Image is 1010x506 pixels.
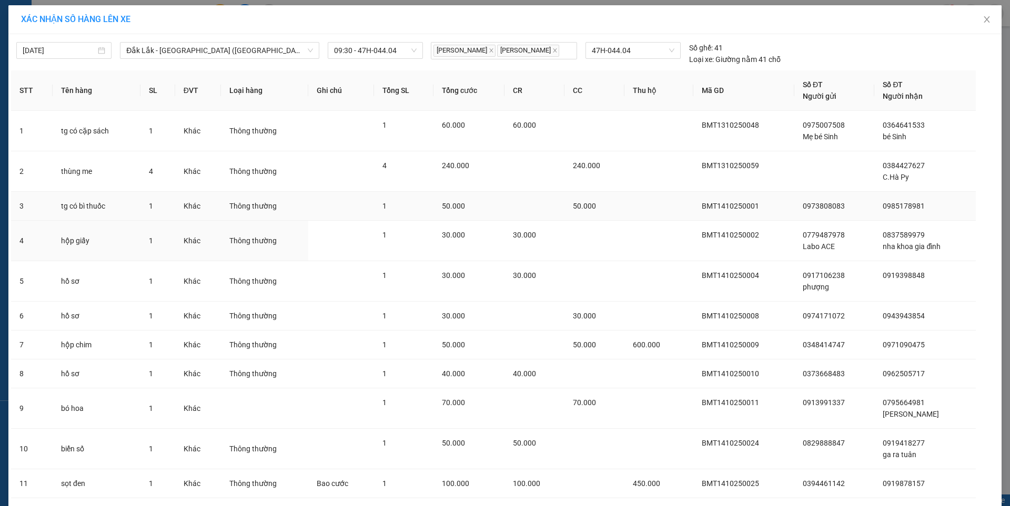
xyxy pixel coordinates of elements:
th: Tổng SL [374,70,433,111]
span: 0919398848 [883,271,925,280]
span: BMT1310250048 [702,121,759,129]
td: sọt đen [53,469,140,498]
div: 41 [689,42,723,54]
td: 6 [11,302,53,331]
span: Số ghế: [689,42,713,54]
span: 1 [382,202,387,210]
span: 0364641533 [883,121,925,129]
span: Thời gian : - Nhân viên nhận hàng : [39,17,279,40]
span: 1 [382,479,387,488]
th: CR [504,70,564,111]
span: 1 [149,369,153,378]
span: BMT1410250011 [702,398,759,407]
span: 0837589979 [883,231,925,239]
span: 1 [149,312,153,320]
span: 450.000 [633,479,660,488]
th: CC [564,70,624,111]
span: 0348414747 [803,340,845,349]
span: 0795664981 [883,398,925,407]
span: 1 [382,340,387,349]
span: 70.000 [442,398,465,407]
span: 30.000 [573,312,596,320]
span: 0962505717 [883,369,925,378]
span: 1 [149,202,153,210]
td: 2 [11,151,53,192]
span: 60.000 [442,121,465,129]
span: 1 [149,479,153,488]
td: Khác [175,388,221,429]
span: 1 [382,369,387,378]
span: 1 [382,231,387,239]
span: 240.000 [573,161,600,170]
td: 11 [11,469,53,498]
span: 0373668483 [803,369,845,378]
td: Thông thường [221,261,308,302]
th: Mã GD [693,70,794,111]
span: 0919418277 [883,439,925,447]
span: Mẹ bé Sinh [803,132,838,141]
td: 3 [11,192,53,221]
span: 50.000 [442,202,465,210]
td: thùng me [53,151,140,192]
td: Thông thường [221,221,308,261]
td: Thông thường [221,469,308,498]
span: close [983,15,991,24]
input: 14/10/2025 [23,45,96,56]
span: BMT1410250025 [702,479,759,488]
span: Người gửi [803,92,836,100]
span: 50.000 [573,340,596,349]
span: phượng [803,283,829,291]
td: Thông thường [221,151,308,192]
td: Khác [175,192,221,221]
span: 100.000 [513,479,540,488]
th: Tên hàng [53,70,140,111]
span: 0974171072 [803,312,845,320]
span: 0971090475 [883,340,925,349]
span: 0829888847 [803,439,845,447]
span: 0913991337 [803,398,845,407]
th: SL [140,70,175,111]
td: 5 [11,261,53,302]
span: 0919878157 [883,479,925,488]
span: 0985178981 [883,202,925,210]
td: biển số [53,429,140,469]
td: Khác [175,302,221,331]
span: BMT1410250024 [702,439,759,447]
td: tg có bì thuốc [53,192,140,221]
span: BMT1410250010 [702,369,759,378]
span: Bao cước [317,479,348,488]
span: 30.000 [513,271,536,280]
span: 600.000 [633,340,660,349]
span: 4 [149,167,153,175]
span: close [489,48,494,53]
span: 50.000 [573,202,596,210]
span: 0943943854 [883,312,925,320]
td: 1 [11,111,53,151]
th: Loại hàng [221,70,308,111]
span: BMT1410250004 [702,271,759,280]
span: BMT1410250001 [702,202,759,210]
th: Tổng cước [433,70,504,111]
span: 1 [149,445,153,453]
td: 4 [11,221,53,261]
span: 100.000 [442,479,469,488]
td: Thông thường [221,302,308,331]
td: hộp chim [53,331,140,359]
td: hồ sơ [53,302,140,331]
span: BMT1410250008 [702,312,759,320]
span: 1 [149,236,153,245]
span: ga ra tuân [883,450,916,459]
span: 1 [382,271,387,280]
td: 7 [11,331,53,359]
span: 30.000 [513,231,536,239]
div: Giường nằm 41 chỗ [689,54,781,65]
span: 240.000 [442,161,469,170]
td: Thông thường [221,331,308,359]
td: tg có cặp sách [53,111,140,151]
th: ĐVT [175,70,221,111]
span: 30.000 [442,312,465,320]
td: 8 [11,359,53,388]
span: 40.000 [513,369,536,378]
th: Thu hộ [624,70,693,111]
span: BMT1310250059 [702,161,759,170]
